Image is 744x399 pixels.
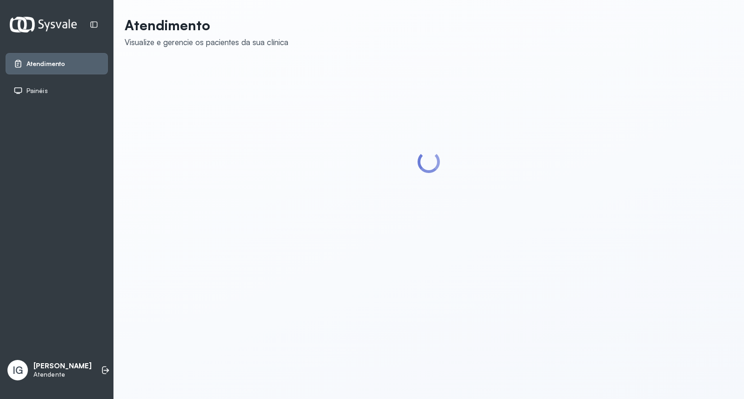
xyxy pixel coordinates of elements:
p: Atendente [33,371,92,379]
span: Atendimento [27,60,65,68]
img: Logotipo do estabelecimento [10,17,77,32]
p: [PERSON_NAME] [33,362,92,371]
p: Atendimento [125,17,288,33]
span: Painéis [27,87,48,95]
div: Visualize e gerencie os pacientes da sua clínica [125,37,288,47]
a: Atendimento [13,59,100,68]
